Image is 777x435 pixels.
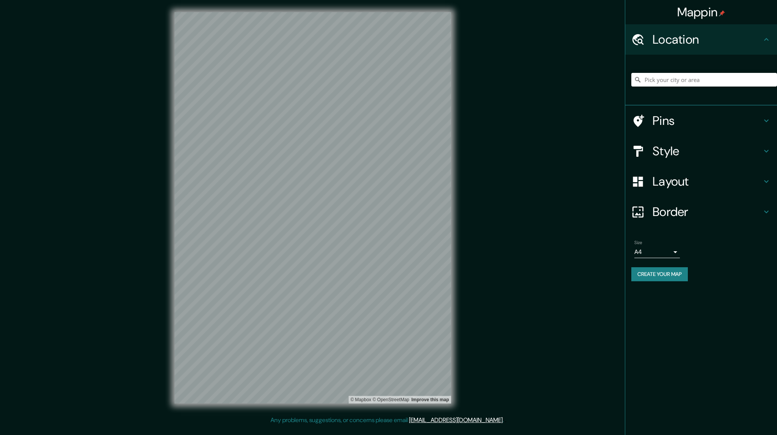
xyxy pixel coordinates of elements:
h4: Border [653,204,762,219]
h4: Location [653,32,762,47]
div: Location [625,24,777,55]
canvas: Map [175,12,451,403]
h4: Layout [653,174,762,189]
a: Mapbox [351,397,371,402]
a: [EMAIL_ADDRESS][DOMAIN_NAME] [409,416,503,424]
div: . [504,416,505,425]
img: pin-icon.png [719,10,725,16]
button: Create your map [631,267,688,281]
div: Border [625,197,777,227]
h4: Mappin [677,5,725,20]
input: Pick your city or area [631,73,777,87]
a: OpenStreetMap [373,397,409,402]
label: Size [634,240,642,246]
p: Any problems, suggestions, or concerns please email . [271,416,504,425]
div: . [505,416,506,425]
div: Style [625,136,777,166]
a: Map feedback [411,397,449,402]
h4: Pins [653,113,762,128]
h4: Style [653,143,762,159]
div: Layout [625,166,777,197]
div: Pins [625,106,777,136]
div: A4 [634,246,680,258]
